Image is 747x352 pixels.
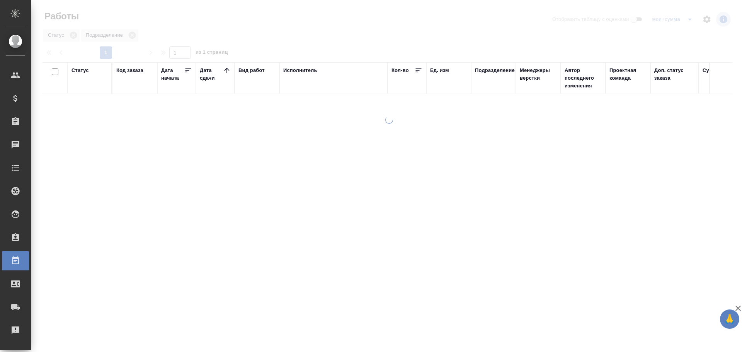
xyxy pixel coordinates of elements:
div: Подразделение [475,67,515,74]
button: 🙏 [720,309,739,329]
div: Исполнитель [283,67,317,74]
div: Статус [71,67,89,74]
div: Проектная команда [609,67,647,82]
span: 🙏 [723,311,736,327]
div: Код заказа [116,67,143,74]
div: Сумма [703,67,719,74]
div: Автор последнего изменения [565,67,602,90]
div: Кол-во [391,67,409,74]
div: Менеджеры верстки [520,67,557,82]
div: Дата сдачи [200,67,223,82]
div: Дата начала [161,67,184,82]
div: Ед. изм [430,67,449,74]
div: Доп. статус заказа [654,67,695,82]
div: Вид работ [238,67,265,74]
